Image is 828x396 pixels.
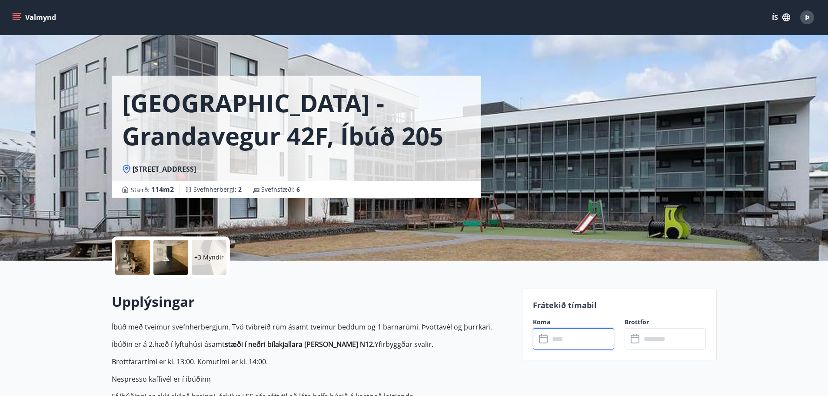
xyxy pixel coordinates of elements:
p: Frátekið tímabil [533,299,706,311]
span: Stærð : [131,184,174,195]
span: 114 m2 [151,185,174,194]
label: Koma [533,318,614,326]
p: Brottfarartími er kl. 13:00. Komutími er kl. 14:00. [112,356,512,367]
span: Svefnstæði : [261,185,300,194]
p: Íbúðin er á 2.hæð í lyftuhúsi ásamt Yfirbyggðar svalir. [112,339,512,349]
span: [STREET_ADDRESS] [133,164,196,174]
strong: stæði í neðri bílakjallara [PERSON_NAME] N12. [225,339,375,349]
p: +3 Myndir [194,253,224,262]
button: menu [10,10,60,25]
span: 2 [238,185,242,193]
span: Svefnherbergi : [193,185,242,194]
button: Þ [797,7,818,28]
p: Íbúð með tveimur svefnherbergjum. Tvö tvíbreið rúm ásamt tveimur beddum og 1 barnarúmi. Þvottavél... [112,322,512,332]
label: Brottför [625,318,706,326]
p: Nespresso kaffivél er í íbúðinn [112,374,512,384]
button: ÍS [767,10,795,25]
h2: Upplýsingar [112,292,512,311]
span: Þ [805,13,809,22]
h1: [GEOGRAPHIC_DATA] - Grandavegur 42F, íbúð 205 [122,86,471,152]
span: 6 [296,185,300,193]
